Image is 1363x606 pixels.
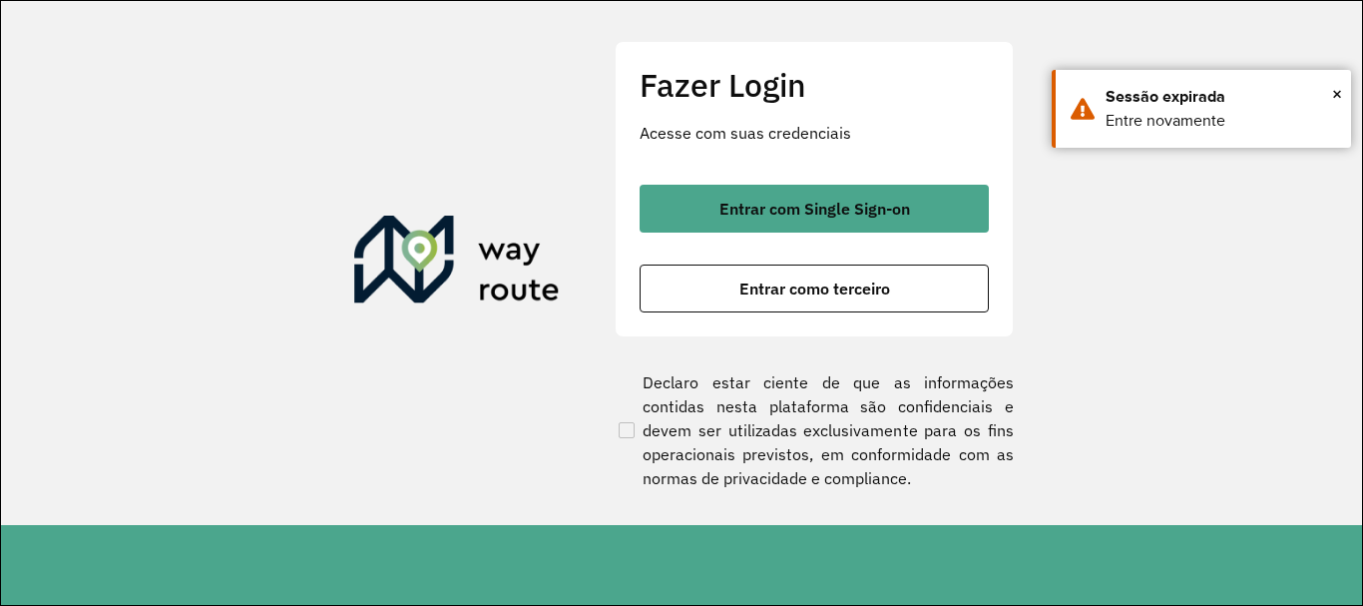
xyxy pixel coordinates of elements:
h2: Fazer Login [640,66,989,104]
button: button [640,265,989,312]
p: Acesse com suas credenciais [640,121,989,145]
button: Close [1332,79,1342,109]
div: Entre novamente [1106,109,1336,133]
button: button [640,185,989,233]
div: Sessão expirada [1106,85,1336,109]
span: Entrar como terceiro [739,281,890,297]
label: Declaro estar ciente de que as informações contidas nesta plataforma são confidenciais e devem se... [615,370,1014,490]
img: Roteirizador AmbevTech [354,216,560,311]
span: × [1332,79,1342,109]
span: Entrar com Single Sign-on [719,201,910,217]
